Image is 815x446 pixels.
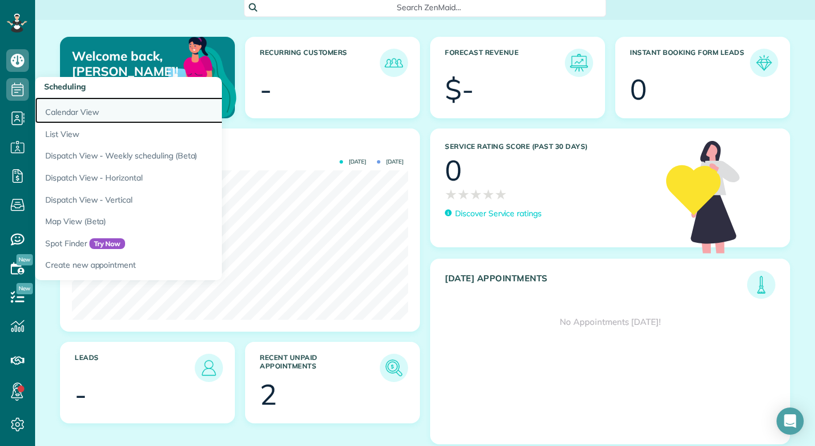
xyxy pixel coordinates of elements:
img: icon_forecast_revenue-8c13a41c7ed35a8dcfafea3cbb826a0462acb37728057bba2d056411b612bbbe.png [568,52,590,74]
a: Spot FinderTry Now [35,233,318,255]
a: Dispatch View - Horizontal [35,167,318,189]
span: ★ [482,185,495,204]
p: Discover Service ratings [455,208,542,220]
span: ★ [445,185,457,204]
span: ★ [457,185,470,204]
a: Create new appointment [35,254,318,280]
a: List View [35,123,318,145]
span: New [16,254,33,265]
a: Discover Service ratings [445,208,542,220]
span: [DATE] [340,159,366,165]
span: Scheduling [44,82,86,92]
h3: Recent unpaid appointments [260,354,380,382]
span: ★ [470,185,482,204]
span: New [16,283,33,294]
img: icon_todays_appointments-901f7ab196bb0bea1936b74009e4eb5ffbc2d2711fa7634e0d609ed5ef32b18b.png [750,273,773,296]
a: Map View (Beta) [35,211,318,233]
p: Welcome back, [PERSON_NAME]! [72,49,178,79]
div: $- [445,75,474,104]
h3: [DATE] Appointments [445,273,747,299]
h3: Instant Booking Form Leads [630,49,750,77]
div: 0 [630,75,647,104]
h3: Service Rating score (past 30 days) [445,143,655,151]
div: - [75,380,87,409]
img: dashboard_welcome-42a62b7d889689a78055ac9021e634bf52bae3f8056760290aed330b23ab8690.png [129,24,239,134]
h3: Forecast Revenue [445,49,565,77]
img: icon_leads-1bed01f49abd5b7fead27621c3d59655bb73ed531f8eeb49469d10e621d6b896.png [198,357,220,379]
a: Dispatch View - Weekly scheduling (Beta) [35,145,318,167]
h3: Actual Revenue this month [75,143,408,153]
h3: Leads [75,354,195,382]
a: Dispatch View - Vertical [35,189,318,211]
div: 0 [445,156,462,185]
h3: Recurring Customers [260,49,380,77]
div: Open Intercom Messenger [777,408,804,435]
div: No Appointments [DATE]! [431,299,790,345]
span: Try Now [89,238,126,250]
div: - [260,75,272,104]
span: [DATE] [377,159,404,165]
div: 2 [260,380,277,409]
span: ★ [495,185,507,204]
img: icon_unpaid_appointments-47b8ce3997adf2238b356f14209ab4cced10bd1f174958f3ca8f1d0dd7fffeee.png [383,357,405,379]
a: Calendar View [35,97,318,123]
img: icon_recurring_customers-cf858462ba22bcd05b5a5880d41d6543d210077de5bb9ebc9590e49fd87d84ed.png [383,52,405,74]
img: icon_form_leads-04211a6a04a5b2264e4ee56bc0799ec3eb69b7e499cbb523a139df1d13a81ae0.png [753,52,775,74]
